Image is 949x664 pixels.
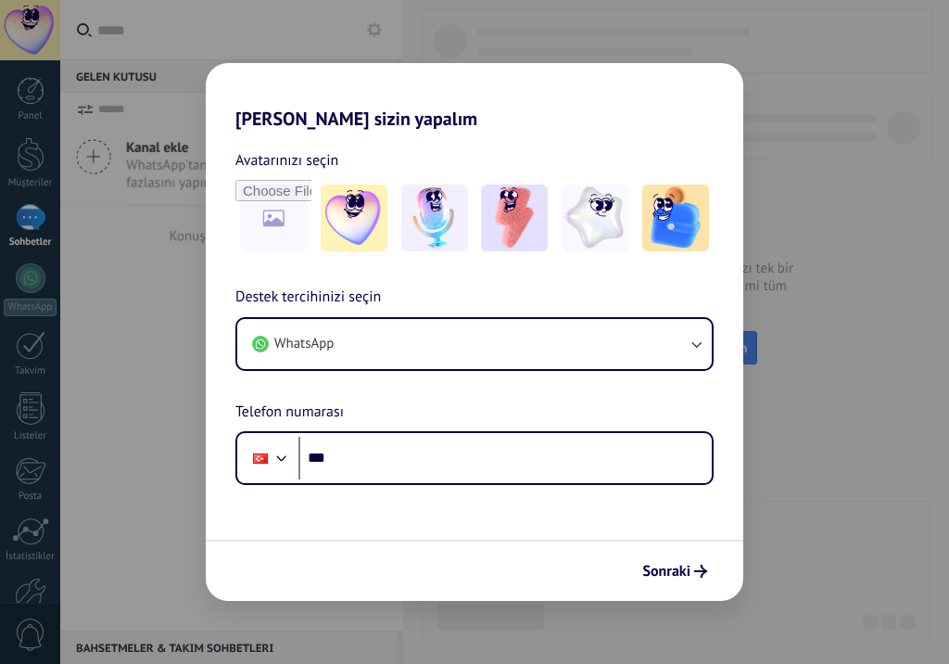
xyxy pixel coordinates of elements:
[401,185,468,251] img: -2.jpeg
[235,401,344,425] span: Telefon numarası
[235,286,381,310] span: Destek tercihinizi seçin
[274,335,334,353] span: WhatsApp
[235,148,338,172] span: Avatarınızı seçin
[481,185,548,251] img: -3.jpeg
[642,185,709,251] img: -5.jpeg
[237,319,712,369] button: WhatsApp
[642,565,690,578] span: Sonraki
[321,185,387,251] img: -1.jpeg
[634,555,715,587] button: Sonraki
[562,185,628,251] img: -4.jpeg
[206,63,743,130] h2: [PERSON_NAME] sizin yapalım
[243,439,278,478] div: Turkey: + 90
